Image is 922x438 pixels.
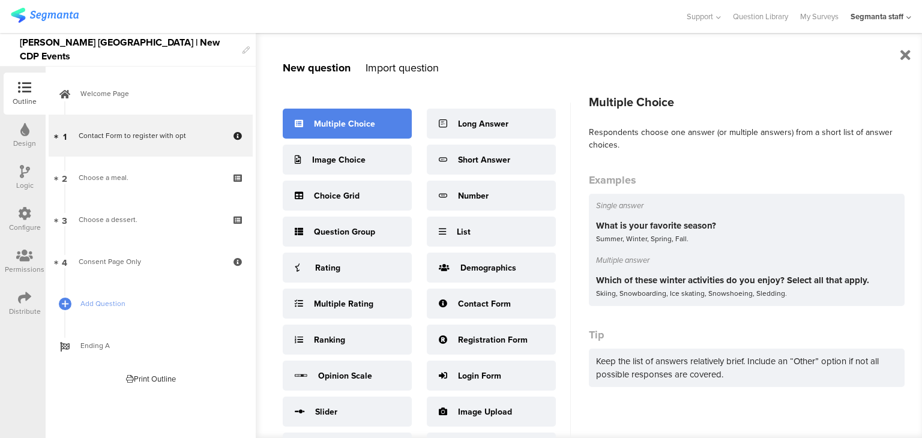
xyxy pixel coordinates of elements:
[62,213,67,226] span: 3
[315,262,340,274] div: Rating
[851,11,903,22] div: Segmanta staff
[458,190,489,202] div: Number
[314,298,373,310] div: Multiple Rating
[458,154,510,166] div: Short Answer
[366,60,439,76] div: Import question
[596,287,897,300] div: Skiing, Snowboarding, Ice skating, Snowshoeing, Sledding.
[80,340,234,352] span: Ending A
[460,262,516,274] div: Demographics
[13,138,36,149] div: Design
[11,8,79,23] img: segmanta logo
[596,274,897,287] div: Which of these winter activities do you enjoy? Select all that apply.
[9,222,41,233] div: Configure
[596,200,897,211] div: Single answer
[13,96,37,107] div: Outline
[457,226,471,238] div: List
[80,88,234,100] span: Welcome Page
[312,154,366,166] div: Image Choice
[596,254,897,266] div: Multiple answer
[458,118,508,130] div: Long Answer
[315,406,337,418] div: Slider
[589,93,905,111] div: Multiple Choice
[458,406,512,418] div: Image Upload
[458,370,501,382] div: Login Form
[49,73,253,115] a: Welcome Page
[80,298,234,310] span: Add Question
[596,232,897,245] div: Summer, Winter, Spring, Fall.
[283,60,351,76] div: New question
[49,241,253,283] a: 4 Consent Page Only
[318,370,372,382] div: Opinion Scale
[314,334,345,346] div: Ranking
[589,126,905,151] div: Respondents choose one answer (or multiple answers) from a short list of answer choices.
[16,180,34,191] div: Logic
[596,219,897,232] div: What is your favorite season?
[687,11,713,22] span: Support
[314,190,360,202] div: Choice Grid
[126,373,176,385] div: Print Outline
[62,255,67,268] span: 4
[62,171,67,184] span: 2
[314,226,375,238] div: Question Group
[49,157,253,199] a: 2 Choose a meal.
[63,129,67,142] span: 1
[79,172,222,184] div: Choose a meal.
[79,214,222,226] div: Choose a dessert.
[589,349,905,387] div: Keep the list of answers relatively brief. Include an “Other” option if not all possible response...
[79,256,222,268] div: Consent Page Only
[20,33,237,66] div: [PERSON_NAME] [GEOGRAPHIC_DATA] | New CDP Events
[314,118,375,130] div: Multiple Choice
[589,172,905,188] div: Examples
[49,325,253,367] a: Ending A
[458,298,511,310] div: Contact Form
[589,327,905,343] div: Tip
[9,306,41,317] div: Distribute
[49,199,253,241] a: 3 Choose a dessert.
[458,334,528,346] div: Registration Form
[5,264,44,275] div: Permissions
[49,115,253,157] a: 1 Contact Form to register with opt
[79,130,222,142] div: Contact Form to register with opt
